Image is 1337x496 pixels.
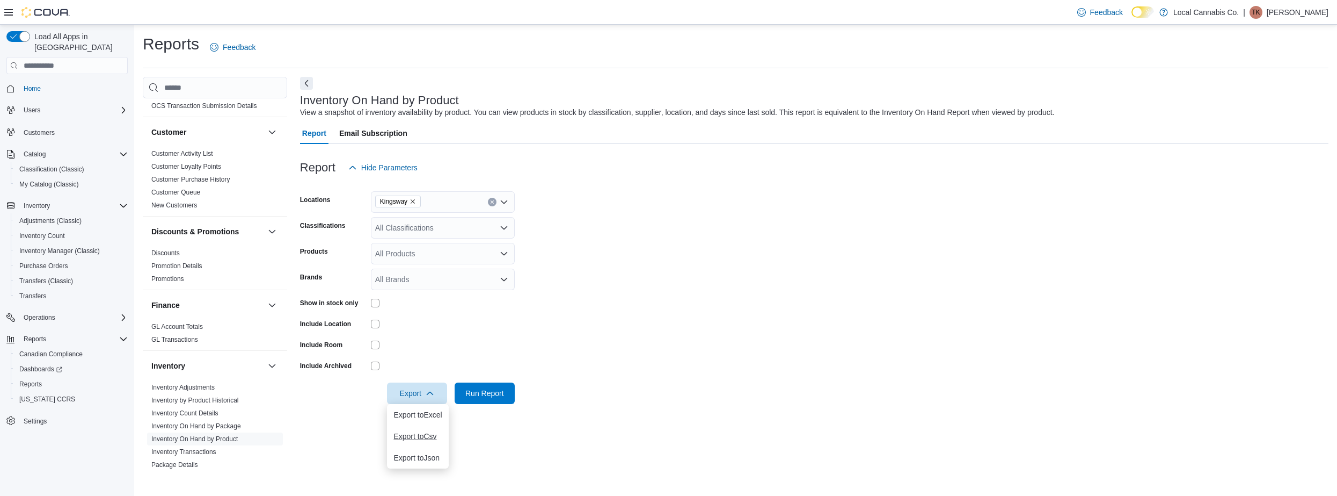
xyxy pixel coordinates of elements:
button: Next [300,77,313,90]
span: My Catalog (Classic) [15,178,128,191]
label: Brands [300,273,322,282]
span: Kingsway [380,196,407,207]
span: Transfers [19,292,46,300]
button: Customer [151,127,264,138]
span: Inventory Count [19,232,65,240]
span: Customers [19,125,128,139]
span: Export to Csv [393,432,442,441]
button: Inventory Manager (Classic) [11,243,132,258]
button: Operations [2,310,132,325]
a: Feedback [206,37,260,58]
a: Customer Purchase History [151,176,230,183]
button: Classification (Classic) [11,162,132,177]
button: Open list of options [500,275,508,284]
span: OCS Transaction Submission Details [151,102,257,110]
span: Classification (Classic) [19,165,84,174]
div: Compliance [143,99,287,117]
h3: Customer [151,127,186,138]
button: Catalog [19,148,50,161]
span: Reports [19,333,128,346]
span: Adjustments (Classic) [15,214,128,227]
button: Run Report [455,383,515,404]
span: Inventory by Product Historical [151,396,239,405]
span: Canadian Compliance [15,348,128,361]
button: Canadian Compliance [11,347,132,362]
p: [PERSON_NAME] [1267,6,1328,19]
a: GL Transactions [151,336,198,343]
button: Export toCsv [387,426,448,447]
span: Inventory Adjustments [151,383,215,392]
a: Transfers [15,290,50,303]
button: Open list of options [500,198,508,206]
button: Export toJson [387,447,448,469]
span: Inventory [19,199,128,212]
button: Remove Kingsway from selection in this group [410,198,416,205]
label: Include Room [300,341,342,349]
span: Adjustments (Classic) [19,217,82,225]
a: Customer Queue [151,189,200,196]
button: Reports [19,333,50,346]
span: Feedback [1090,7,1123,18]
span: Report [302,123,326,144]
a: GL Account Totals [151,323,203,330]
a: Home [19,82,45,95]
button: Operations [19,311,60,324]
a: Reports [15,378,46,391]
span: Inventory Manager (Classic) [19,247,100,255]
img: Cova [21,7,70,18]
label: Products [300,247,328,256]
span: Inventory Count Details [151,409,218,418]
a: Customers [19,126,59,139]
span: Reports [19,380,42,389]
span: Home [24,84,41,93]
div: View a snapshot of inventory availability by product. You can view products in stock by classific... [300,107,1055,118]
a: Promotion Details [151,262,202,270]
a: Inventory On Hand by Package [151,422,241,430]
button: Finance [151,300,264,311]
a: OCS Transaction Submission Details [151,102,257,110]
span: GL Account Totals [151,322,203,331]
span: Reports [24,335,46,343]
button: Inventory Count [11,228,132,243]
span: Operations [19,311,128,324]
button: [US_STATE] CCRS [11,392,132,407]
a: Inventory Manager (Classic) [15,245,104,257]
span: Export to Excel [393,411,442,419]
button: Inventory [151,361,264,371]
a: Promotions [151,275,184,283]
h3: Inventory On Hand by Product [300,94,459,107]
a: Customer Activity List [151,150,213,157]
button: Hide Parameters [344,157,422,178]
span: Customer Activity List [151,149,213,158]
span: Inventory On Hand by Package [151,422,241,430]
span: Inventory Manager (Classic) [15,245,128,257]
nav: Complex example [6,76,128,457]
a: Inventory Transactions [151,448,216,456]
span: Package Details [151,461,198,469]
button: Home [2,81,132,96]
span: Promotion Details [151,262,202,270]
span: Transfers (Classic) [15,275,128,287]
span: GL Transactions [151,335,198,344]
button: Purchase Orders [11,258,132,274]
span: Email Subscription [339,123,407,144]
span: Hide Parameters [361,162,418,173]
button: Discounts & Promotions [266,225,279,238]
span: Inventory On Hand by Product [151,435,238,443]
button: Customer [266,126,279,139]
label: Locations [300,196,331,204]
a: Dashboards [11,362,132,377]
a: Purchase Orders [15,260,72,272]
span: Promotions [151,275,184,283]
a: Classification (Classic) [15,163,89,176]
button: Inventory [266,360,279,372]
h1: Reports [143,33,199,55]
a: Canadian Compliance [15,348,87,361]
span: Canadian Compliance [19,350,83,358]
span: Home [19,82,128,95]
a: Inventory Count [15,229,69,242]
h3: Report [300,161,335,174]
span: Customer Loyalty Points [151,162,221,171]
label: Include Location [300,320,351,328]
span: Purchase Orders [15,260,128,272]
